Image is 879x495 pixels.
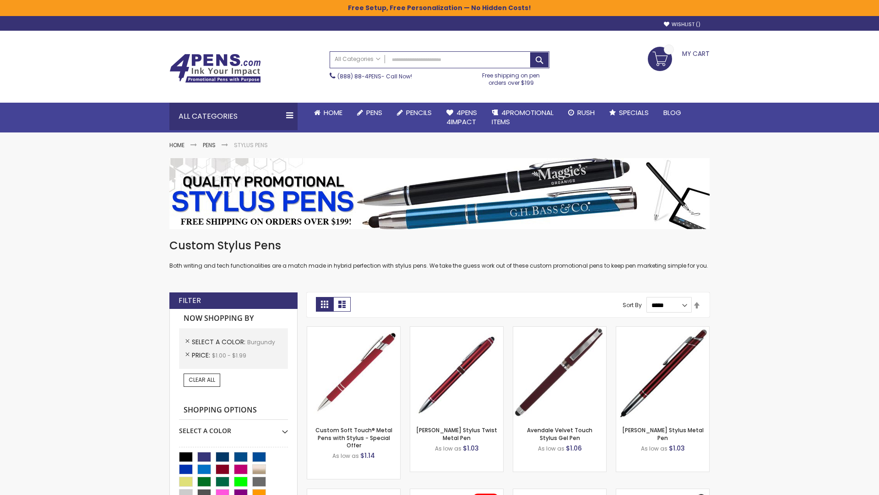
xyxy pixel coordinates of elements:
a: Wishlist [664,21,700,28]
a: Pens [203,141,216,149]
div: Select A Color [179,420,288,435]
span: As low as [641,445,667,452]
a: Specials [602,103,656,123]
a: Colter Stylus Twist Metal Pen-Burgundy [410,326,503,334]
a: Pencils [390,103,439,123]
strong: Stylus Pens [234,141,268,149]
a: Rush [561,103,602,123]
span: Home [324,108,342,117]
a: Clear All [184,374,220,386]
span: 4PROMOTIONAL ITEMS [492,108,553,126]
a: 4PROMOTIONALITEMS [484,103,561,132]
a: Custom Soft Touch® Metal Pens with Stylus - Special Offer [315,426,392,449]
a: Pens [350,103,390,123]
a: Custom Soft Touch® Metal Pens with Stylus-Burgundy [307,326,400,334]
label: Sort By [623,301,642,309]
img: Avendale Velvet Touch Stylus Gel Pen-Burgundy [513,327,606,420]
div: Free shipping on pen orders over $199 [473,68,550,87]
span: Pencils [406,108,432,117]
span: All Categories [335,55,380,63]
a: [PERSON_NAME] Stylus Twist Metal Pen [416,426,497,441]
h1: Custom Stylus Pens [169,238,710,253]
span: 4Pens 4impact [446,108,477,126]
a: Avendale Velvet Touch Stylus Gel Pen-Burgundy [513,326,606,334]
a: [PERSON_NAME] Stylus Metal Pen [622,426,704,441]
img: Colter Stylus Twist Metal Pen-Burgundy [410,327,503,420]
a: 4Pens4impact [439,103,484,132]
span: $1.06 [566,444,582,453]
span: Rush [577,108,595,117]
span: As low as [435,445,461,452]
div: All Categories [169,103,298,130]
strong: Shopping Options [179,401,288,420]
img: Olson Stylus Metal Pen-Burgundy [616,327,709,420]
span: $1.03 [669,444,685,453]
span: As low as [538,445,564,452]
img: Stylus Pens [169,158,710,229]
a: (888) 88-4PENS [337,72,381,80]
span: Price [192,351,212,360]
img: 4Pens Custom Pens and Promotional Products [169,54,261,83]
a: Avendale Velvet Touch Stylus Gel Pen [527,426,592,441]
span: $1.03 [463,444,479,453]
a: Olson Stylus Metal Pen-Burgundy [616,326,709,334]
span: As low as [332,452,359,460]
span: Blog [663,108,681,117]
img: Custom Soft Touch® Metal Pens with Stylus-Burgundy [307,327,400,420]
span: $1.00 - $1.99 [212,352,246,359]
strong: Filter [179,296,201,306]
span: Burgundy [247,338,275,346]
a: Home [169,141,184,149]
span: Specials [619,108,649,117]
span: Pens [366,108,382,117]
a: All Categories [330,52,385,67]
span: Clear All [189,376,215,384]
strong: Grid [316,297,333,312]
span: $1.14 [360,451,375,460]
div: Both writing and tech functionalities are a match made in hybrid perfection with stylus pens. We ... [169,238,710,270]
span: Select A Color [192,337,247,346]
span: - Call Now! [337,72,412,80]
strong: Now Shopping by [179,309,288,328]
a: Blog [656,103,689,123]
a: Home [307,103,350,123]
